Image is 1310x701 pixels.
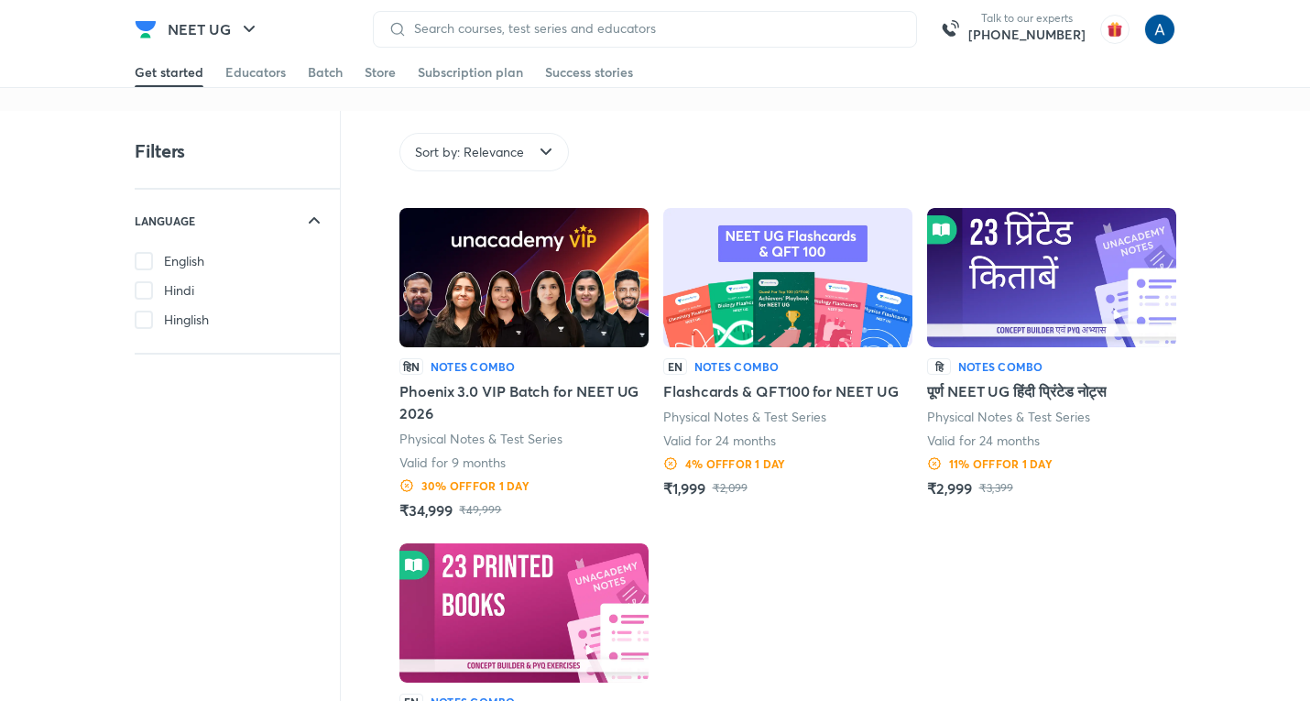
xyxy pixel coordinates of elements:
[135,63,203,82] div: Get started
[308,58,343,87] a: Batch
[399,358,423,375] p: हिN
[968,26,1086,44] a: [PHONE_NUMBER]
[1100,15,1130,44] img: avatar
[663,432,776,450] p: Valid for 24 months
[164,252,204,270] span: English
[365,58,396,87] a: Store
[164,281,194,300] span: Hindi
[399,454,506,472] p: Valid for 9 months
[663,408,827,426] p: Physical Notes & Test Series
[927,456,942,471] img: Discount Logo
[663,208,912,347] img: Batch Thumbnail
[694,358,780,375] h6: Notes Combo
[399,543,649,683] img: Batch Thumbnail
[1144,14,1175,45] img: Anees Ahmed
[225,58,286,87] a: Educators
[968,11,1086,26] p: Talk to our experts
[927,208,1176,347] img: Batch Thumbnail
[663,456,678,471] img: Discount Logo
[415,143,524,161] span: Sort by: Relevance
[979,481,1013,496] p: ₹3,399
[663,477,705,499] h5: ₹1,999
[927,408,1091,426] p: Physical Notes & Test Series
[365,63,396,82] div: Store
[407,21,901,36] input: Search courses, test series and educators
[399,499,452,521] h5: ₹34,999
[927,432,1040,450] p: Valid for 24 months
[164,311,209,329] span: Hinglish
[135,212,195,230] h6: LANGUAGE
[927,380,1107,402] h5: पूर्ण NEET UG हिंदी प्रिंटेड नोट्स
[225,63,286,82] div: Educators
[308,63,343,82] div: Batch
[399,380,649,424] h5: Phoenix 3.0 VIP Batch for NEET UG 2026
[459,503,501,518] p: ₹49,999
[685,455,786,472] h6: 4 % OFF for 1 DAY
[399,208,649,347] img: Batch Thumbnail
[545,58,633,87] a: Success stories
[135,139,185,163] h4: Filters
[418,63,523,82] div: Subscription plan
[399,430,563,448] p: Physical Notes & Test Series
[663,380,899,402] h5: Flashcards & QFT100 for NEET UG
[927,477,972,499] h5: ₹2,999
[421,477,529,494] h6: 30 % OFF for 1 DAY
[157,11,271,48] button: NEET UG
[949,455,1053,472] h6: 11 % OFF for 1 DAY
[713,481,748,496] p: ₹2,099
[663,358,687,375] p: EN
[135,18,157,40] img: Company Logo
[958,358,1043,375] h6: Notes Combo
[399,478,414,493] img: Discount Logo
[927,358,951,375] p: हि
[418,58,523,87] a: Subscription plan
[545,63,633,82] div: Success stories
[932,11,968,48] img: call-us
[431,358,516,375] h6: Notes Combo
[135,58,203,87] a: Get started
